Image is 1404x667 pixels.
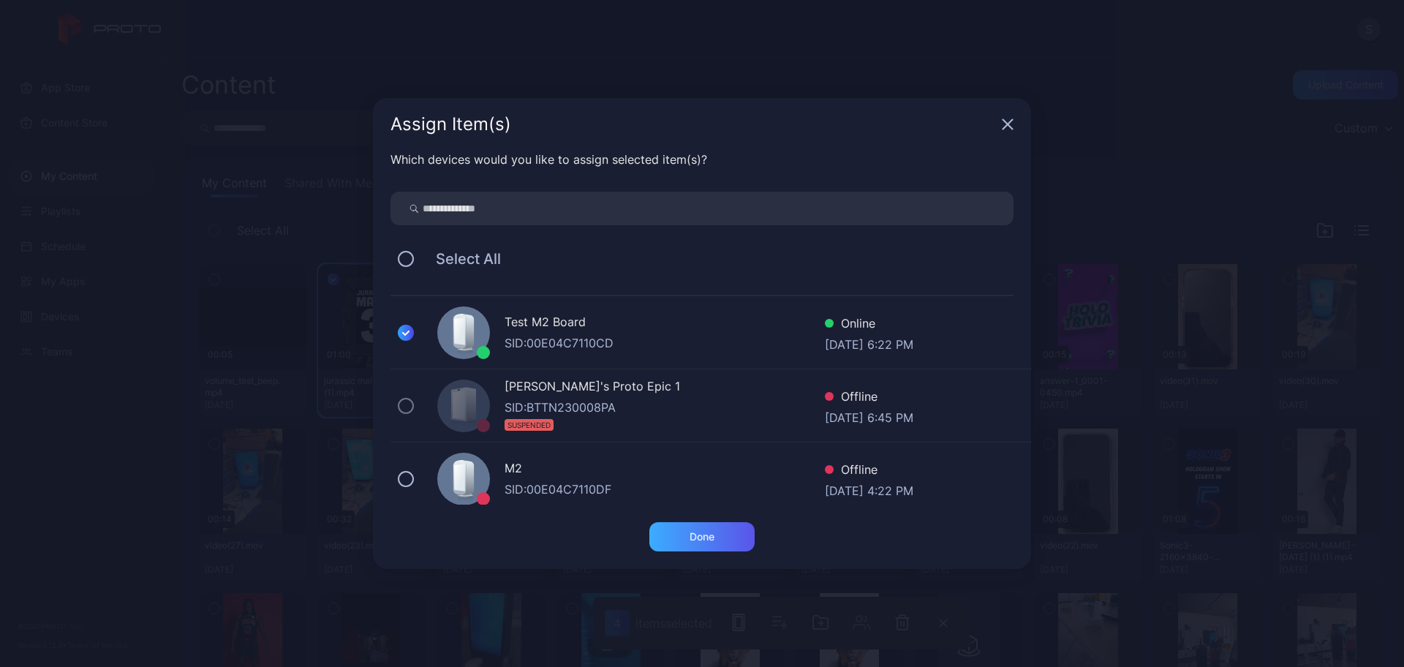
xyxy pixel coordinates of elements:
div: Which devices would you like to assign selected item(s)? [390,151,1014,168]
div: [DATE] 6:45 PM [825,409,913,423]
div: Test M2 Board [505,313,825,334]
div: [PERSON_NAME]'s Proto Epic 1 [505,377,825,399]
div: Offline [825,461,913,482]
div: [DATE] 4:22 PM [825,482,913,497]
div: Assign Item(s) [390,116,996,133]
button: Done [649,522,755,551]
div: Offline [825,388,913,409]
span: Select All [421,250,501,268]
div: Online [825,314,913,336]
div: [DATE] 6:22 PM [825,336,913,350]
div: SUSPENDED [505,419,554,431]
div: SID: 00E04C7110CD [505,334,825,352]
div: Done [690,531,714,543]
div: SID: 00E04C7110DF [505,481,825,498]
div: M2 [505,459,825,481]
div: SID: BTTN230008PA [505,399,825,416]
